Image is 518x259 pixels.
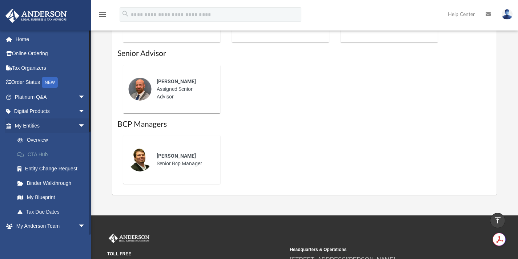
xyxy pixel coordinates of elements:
a: My Entitiesarrow_drop_down [5,118,96,133]
i: vertical_align_top [493,216,502,224]
i: menu [98,10,107,19]
span: arrow_drop_down [78,90,93,105]
a: Platinum Q&Aarrow_drop_down [5,90,96,104]
span: [PERSON_NAME] [157,153,196,159]
i: search [121,10,129,18]
a: Tax Due Dates [10,205,96,219]
img: Anderson Advisors Platinum Portal [107,234,151,243]
div: Assigned Senior Advisor [152,73,215,106]
a: Overview [10,133,96,147]
small: TOLL FREE [107,251,285,257]
div: NEW [42,77,58,88]
h1: Senior Advisor [117,48,492,59]
a: My Blueprint [10,190,93,205]
a: vertical_align_top [490,213,505,228]
span: [PERSON_NAME] [157,78,196,84]
a: Digital Productsarrow_drop_down [5,104,96,119]
a: My Anderson Team [10,233,89,248]
img: thumbnail [128,148,152,171]
div: Senior Bcp Manager [152,147,215,173]
img: User Pic [502,9,513,20]
small: Headquarters & Operations [290,246,467,253]
span: arrow_drop_down [78,118,93,133]
h1: BCP Managers [117,119,492,130]
a: Order StatusNEW [5,75,96,90]
a: Binder Walkthrough [10,176,96,190]
a: CTA Hub [10,147,96,162]
span: arrow_drop_down [78,219,93,234]
a: menu [98,14,107,19]
a: Entity Change Request [10,162,96,176]
span: arrow_drop_down [78,104,93,119]
a: Home [5,32,96,46]
a: Online Ordering [5,46,96,61]
a: Tax Organizers [5,61,96,75]
img: thumbnail [128,77,152,101]
a: My Anderson Teamarrow_drop_down [5,219,93,234]
img: Anderson Advisors Platinum Portal [3,9,69,23]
